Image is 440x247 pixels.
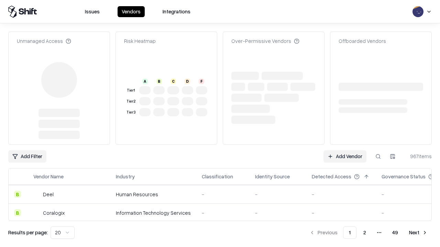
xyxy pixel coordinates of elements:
div: Over-Permissive Vendors [231,37,299,45]
div: Deel [43,191,54,198]
p: Results per page: [8,229,48,236]
div: D [185,79,190,84]
div: Human Resources [116,191,191,198]
div: Classification [202,173,233,180]
div: Governance Status [382,173,426,180]
div: - [255,191,301,198]
div: - [312,209,371,216]
div: - [202,191,244,198]
button: Integrations [158,6,195,17]
button: Vendors [118,6,145,17]
div: Risk Heatmap [124,37,156,45]
img: Deel [33,191,40,198]
div: Industry [116,173,135,180]
button: 1 [343,226,356,239]
div: Tier 1 [125,87,136,93]
div: B [156,79,162,84]
div: B [14,209,21,216]
div: - [255,209,301,216]
button: Issues [81,6,104,17]
img: Coralogix [33,209,40,216]
div: F [199,79,204,84]
div: Information Technology Services [116,209,191,216]
div: Offboarded Vendors [339,37,386,45]
nav: pagination [305,226,432,239]
button: 2 [358,226,372,239]
div: Unmanaged Access [17,37,71,45]
div: A [142,79,148,84]
div: B [14,191,21,198]
div: Tier 2 [125,98,136,104]
button: Next [405,226,432,239]
div: 967 items [404,153,432,160]
div: C [170,79,176,84]
div: Vendor Name [33,173,64,180]
button: Add Filter [8,150,46,163]
a: Add Vendor [323,150,366,163]
div: - [312,191,371,198]
div: Tier 3 [125,109,136,115]
div: Coralogix [43,209,65,216]
div: Detected Access [312,173,351,180]
div: Identity Source [255,173,290,180]
button: 49 [387,226,404,239]
div: - [202,209,244,216]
